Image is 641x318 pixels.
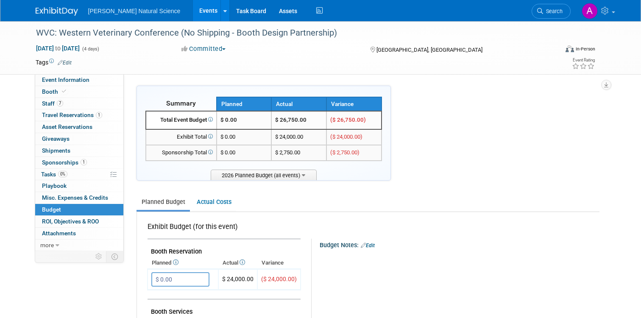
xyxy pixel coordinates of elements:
[566,45,574,52] img: Format-Inperson.png
[211,170,317,180] span: 2026 Planned Budget (all events)
[35,133,123,145] a: Giveaways
[532,4,571,19] a: Search
[36,58,72,67] td: Tags
[33,25,548,41] div: WVC: Western Veterinary Conference (No Shipping - Booth Design Partnership)
[257,257,301,269] th: Variance
[35,98,123,109] a: Staff7
[330,134,362,140] span: ($ 24,000.00)
[41,171,67,178] span: Tasks
[42,194,108,201] span: Misc. Expenses & Credits
[271,111,326,129] td: $ 26,750.00
[220,134,235,140] span: $ 0.00
[42,112,102,118] span: Travel Reservations
[150,149,213,157] div: Sponsorship Total
[326,97,382,111] th: Variance
[58,171,67,177] span: 0%
[35,216,123,227] a: ROI, Objectives & ROO
[88,8,181,14] span: [PERSON_NAME] Natural Science
[106,251,123,262] td: Toggle Event Tabs
[42,206,61,213] span: Budget
[148,299,301,318] td: Booth Services
[42,123,92,130] span: Asset Reservations
[36,45,80,52] span: [DATE] [DATE]
[320,239,599,250] div: Budget Notes:
[192,194,236,210] a: Actual Costs
[218,257,257,269] th: Actual
[81,46,99,52] span: (4 days)
[572,58,595,62] div: Event Rating
[54,45,62,52] span: to
[42,218,99,225] span: ROI, Objectives & ROO
[271,145,326,161] td: $ 2,750.00
[42,182,67,189] span: Playbook
[150,116,213,124] div: Total Event Budget
[220,149,235,156] span: $ 0.00
[35,204,123,215] a: Budget
[81,159,87,165] span: 1
[148,257,218,269] th: Planned
[513,44,595,57] div: Event Format
[36,7,78,16] img: ExhibitDay
[222,276,254,282] span: $ 24,000.00
[217,97,272,111] th: Planned
[35,145,123,156] a: Shipments
[330,149,360,156] span: ($ 2,750.00)
[35,121,123,133] a: Asset Reservations
[35,192,123,204] a: Misc. Expenses & Credits
[42,100,63,107] span: Staff
[58,60,72,66] a: Edit
[35,228,123,239] a: Attachments
[35,169,123,180] a: Tasks0%
[96,112,102,118] span: 1
[35,74,123,86] a: Event Information
[42,159,87,166] span: Sponsorships
[148,239,301,257] td: Booth Reservation
[271,129,326,145] td: $ 24,000.00
[543,8,563,14] span: Search
[35,109,123,121] a: Travel Reservations1
[361,243,375,248] a: Edit
[40,242,54,248] span: more
[42,135,70,142] span: Giveaways
[42,88,68,95] span: Booth
[271,97,326,111] th: Actual
[42,76,89,83] span: Event Information
[57,100,63,106] span: 7
[42,230,76,237] span: Attachments
[92,251,106,262] td: Personalize Event Tab Strip
[376,47,482,53] span: [GEOGRAPHIC_DATA], [GEOGRAPHIC_DATA]
[330,117,366,123] span: ($ 26,750.00)
[166,99,196,107] span: Summary
[575,46,595,52] div: In-Person
[582,3,598,19] img: Alex Van Beek
[220,117,237,123] span: $ 0.00
[150,133,213,141] div: Exhibit Total
[137,194,190,210] a: Planned Budget
[261,276,297,282] span: ($ 24,000.00)
[35,157,123,168] a: Sponsorships1
[62,89,66,94] i: Booth reservation complete
[35,180,123,192] a: Playbook
[148,222,297,236] div: Exhibit Budget (for this event)
[35,86,123,98] a: Booth
[178,45,229,53] button: Committed
[35,240,123,251] a: more
[42,147,70,154] span: Shipments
